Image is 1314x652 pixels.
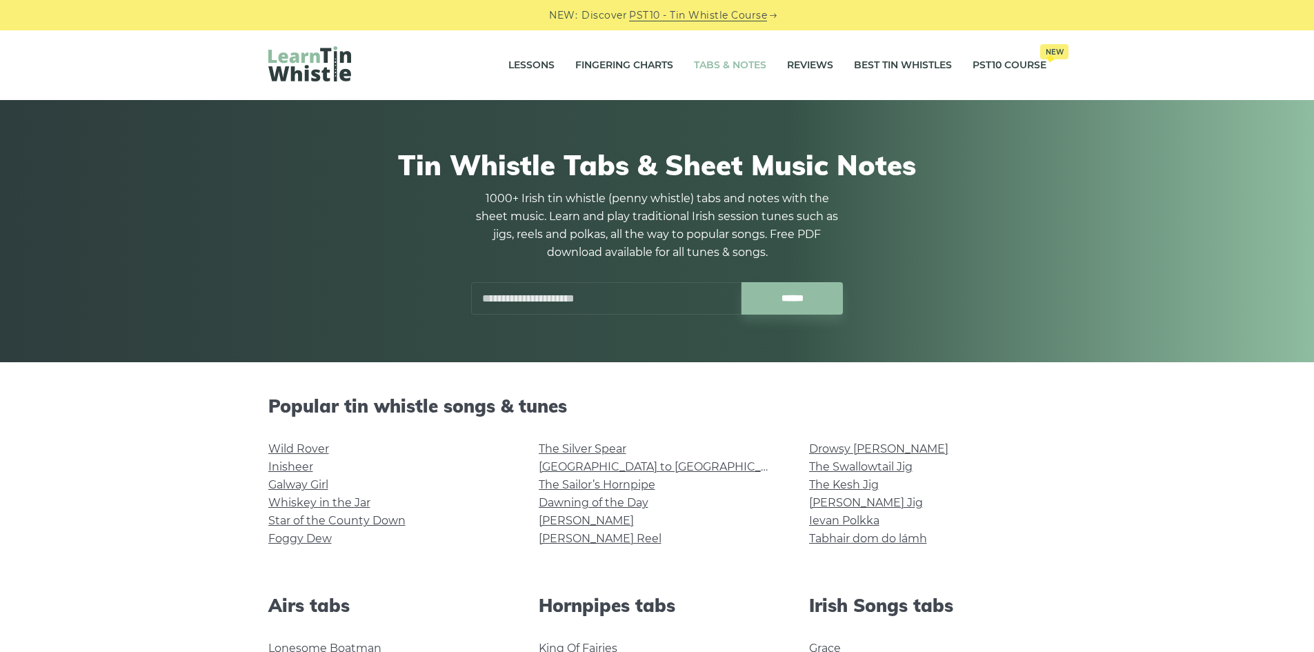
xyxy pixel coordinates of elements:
a: The Sailor’s Hornpipe [539,478,655,491]
a: Tabhair dom do lámh [809,532,927,545]
a: Drowsy [PERSON_NAME] [809,442,948,455]
a: The Swallowtail Jig [809,460,913,473]
a: Whiskey in the Jar [268,496,370,509]
h2: Hornpipes tabs [539,595,776,616]
a: [PERSON_NAME] Jig [809,496,923,509]
a: Foggy Dew [268,532,332,545]
a: [PERSON_NAME] [539,514,634,527]
h2: Irish Songs tabs [809,595,1046,616]
a: Ievan Polkka [809,514,879,527]
h2: Popular tin whistle songs & tunes [268,395,1046,417]
h2: Airs tabs [268,595,506,616]
a: Star of the County Down [268,514,406,527]
a: [PERSON_NAME] Reel [539,532,661,545]
a: Fingering Charts [575,48,673,83]
a: Lessons [508,48,555,83]
a: Reviews [787,48,833,83]
h1: Tin Whistle Tabs & Sheet Music Notes [268,148,1046,181]
a: The Silver Spear [539,442,626,455]
a: PST10 CourseNew [973,48,1046,83]
a: Tabs & Notes [694,48,766,83]
a: Wild Rover [268,442,329,455]
a: The Kesh Jig [809,478,879,491]
a: [GEOGRAPHIC_DATA] to [GEOGRAPHIC_DATA] [539,460,793,473]
p: 1000+ Irish tin whistle (penny whistle) tabs and notes with the sheet music. Learn and play tradi... [471,190,844,261]
img: LearnTinWhistle.com [268,46,351,81]
a: Best Tin Whistles [854,48,952,83]
a: Galway Girl [268,478,328,491]
a: Inisheer [268,460,313,473]
a: Dawning of the Day [539,496,648,509]
span: New [1040,44,1068,59]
